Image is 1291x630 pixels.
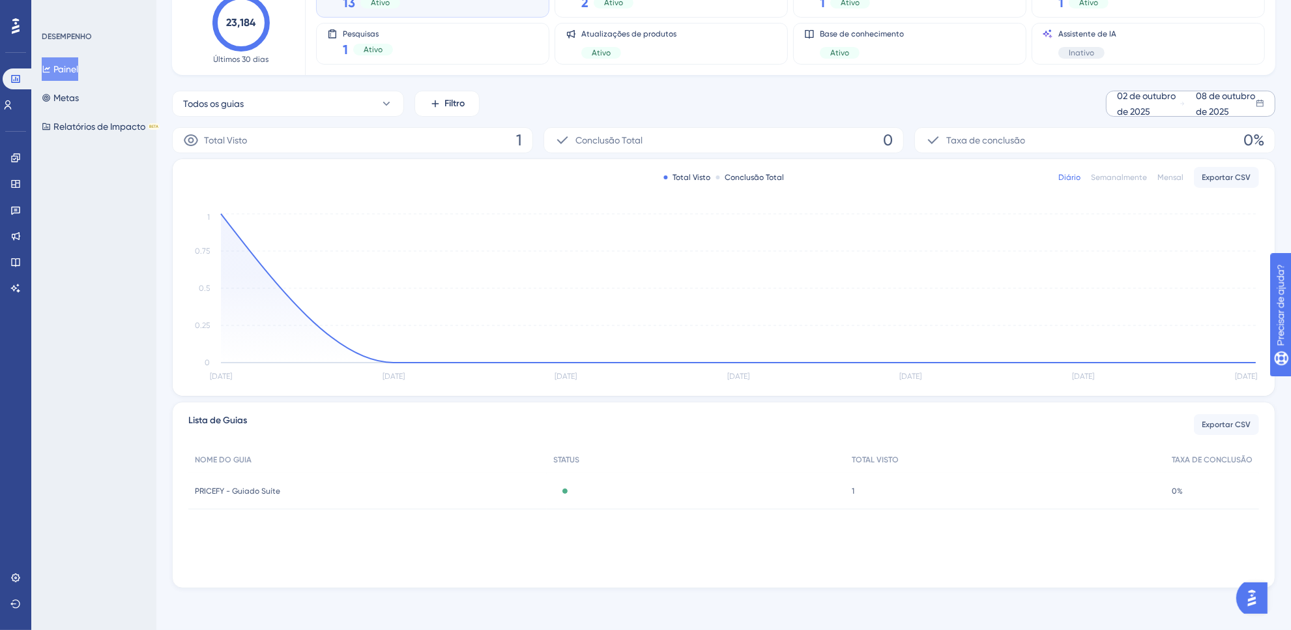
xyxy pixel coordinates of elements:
button: Metas [42,86,79,110]
font: Mensal [1157,173,1183,182]
font: Todos os guias [183,98,244,109]
tspan: 0.25 [195,321,210,330]
font: Assistente de IA [1058,29,1116,38]
font: Conclusão Total [725,173,784,182]
font: 1 [852,487,854,496]
font: TAXA DE CONCLUSÃO [1172,455,1253,464]
tspan: [DATE] [1072,372,1094,382]
tspan: 0 [205,358,210,367]
font: Semanalmente [1091,173,1147,182]
font: Diário [1058,173,1081,182]
button: Filtro [414,91,480,117]
button: Painel [42,57,78,81]
font: PRICEFY - Guiado Suíte [195,487,280,496]
font: Ativo [364,45,383,54]
font: 08 de outubro de 2025 [1196,91,1255,117]
font: 0% [1243,131,1264,149]
font: NOME DO GUIA [195,455,252,464]
font: Metas [53,93,79,103]
font: Últimos 30 dias [214,55,269,64]
font: Atualizações de produtos [581,29,676,38]
font: Precisar de ajuda? [31,6,112,16]
font: Painel [53,64,78,74]
tspan: [DATE] [1235,372,1257,382]
font: DESEMPENHO [42,32,92,41]
font: 1 [516,131,522,149]
font: Ativo [592,48,611,57]
button: Exportar CSV [1194,414,1259,435]
tspan: 1 [207,213,210,222]
font: Base de conhecimento [820,29,904,38]
font: 02 de outubro de 2025 [1117,91,1176,117]
font: TOTAL VISTO [852,455,899,464]
font: BETA [149,124,158,128]
tspan: [DATE] [210,372,232,382]
tspan: 0.5 [199,284,210,293]
font: Filtro [445,98,465,109]
button: Relatórios de ImpactoBETA [42,115,160,138]
text: 23,184 [227,16,257,29]
font: Pesquisas [343,29,379,38]
button: Exportar CSV [1194,167,1259,188]
iframe: Iniciador do Assistente de IA do UserGuiding [1236,578,1275,618]
font: Exportar CSV [1202,173,1251,182]
font: Total Visto [204,135,247,145]
font: Inativo [1069,48,1094,57]
tspan: [DATE] [900,372,922,382]
font: 0 [883,131,893,149]
font: Lista de Guias [188,415,247,426]
font: Exportar CSV [1202,420,1251,429]
font: 1 [343,42,348,57]
font: Relatórios de Impacto [53,121,145,132]
tspan: [DATE] [555,372,577,382]
font: STATUS [553,455,579,464]
tspan: [DATE] [383,372,405,382]
font: Conclusão Total [575,135,643,145]
font: Taxa de conclusão [946,135,1025,145]
font: Ativo [830,48,849,57]
tspan: [DATE] [727,372,749,382]
font: Total Visto [673,173,710,182]
tspan: 0.75 [195,247,210,256]
font: 0% [1172,487,1183,496]
button: Todos os guias [172,91,404,117]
